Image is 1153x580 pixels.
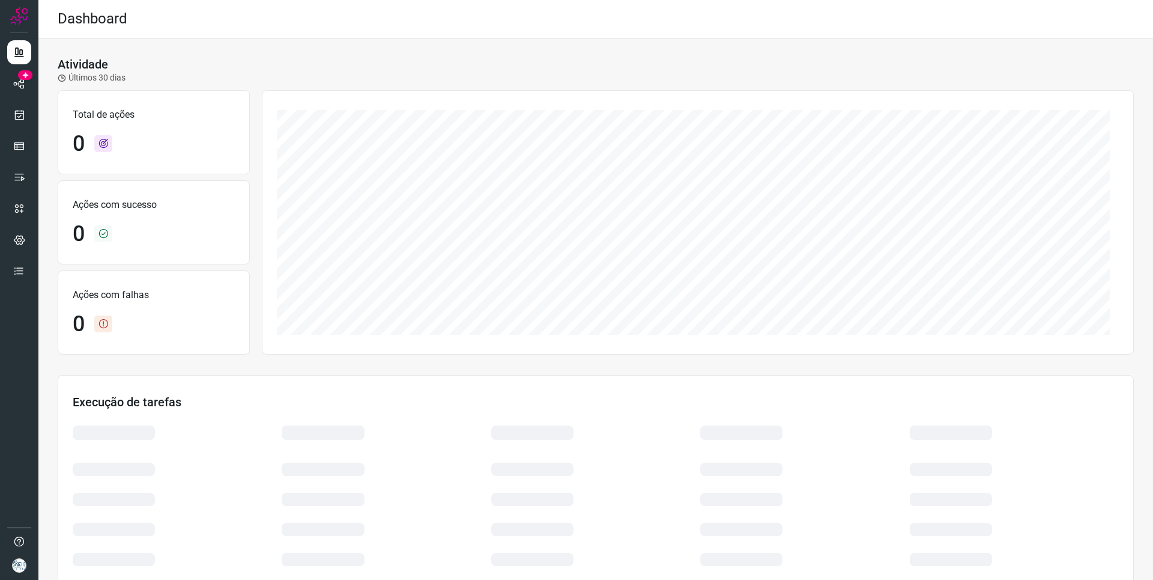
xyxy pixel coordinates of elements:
h2: Dashboard [58,10,127,28]
img: Logo [10,7,28,25]
h1: 0 [73,311,85,337]
h1: 0 [73,221,85,247]
p: Total de ações [73,108,235,122]
p: Últimos 30 dias [58,72,126,84]
h3: Atividade [58,57,108,72]
p: Ações com sucesso [73,198,235,212]
h3: Execução de tarefas [73,395,1119,409]
p: Ações com falhas [73,288,235,302]
h1: 0 [73,131,85,157]
img: 2df383a8bc393265737507963739eb71.PNG [12,558,26,573]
